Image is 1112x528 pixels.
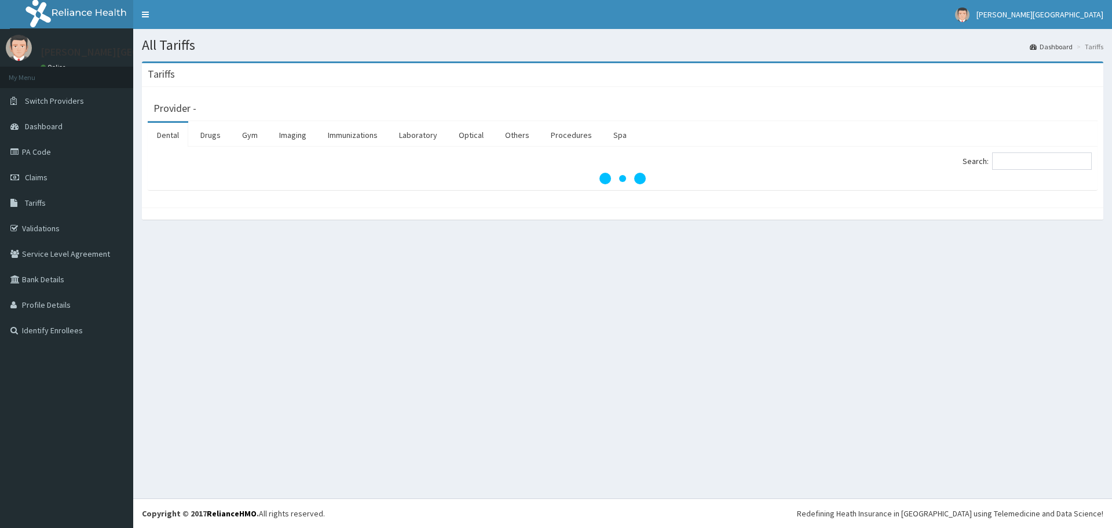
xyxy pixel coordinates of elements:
[1030,42,1073,52] a: Dashboard
[233,123,267,147] a: Gym
[133,498,1112,528] footer: All rights reserved.
[25,121,63,132] span: Dashboard
[6,35,32,61] img: User Image
[153,103,196,114] h3: Provider -
[270,123,316,147] a: Imaging
[542,123,601,147] a: Procedures
[25,172,47,183] span: Claims
[148,69,175,79] h3: Tariffs
[955,8,970,22] img: User Image
[142,508,259,519] strong: Copyright © 2017 .
[992,152,1092,170] input: Search:
[797,508,1103,519] div: Redefining Heath Insurance in [GEOGRAPHIC_DATA] using Telemedicine and Data Science!
[449,123,493,147] a: Optical
[1074,42,1103,52] li: Tariffs
[41,47,212,57] p: [PERSON_NAME][GEOGRAPHIC_DATA]
[963,152,1092,170] label: Search:
[599,155,646,202] svg: audio-loading
[25,96,84,106] span: Switch Providers
[207,508,257,519] a: RelianceHMO
[319,123,387,147] a: Immunizations
[496,123,539,147] a: Others
[148,123,188,147] a: Dental
[976,9,1103,20] span: [PERSON_NAME][GEOGRAPHIC_DATA]
[41,63,68,71] a: Online
[142,38,1103,53] h1: All Tariffs
[390,123,447,147] a: Laboratory
[604,123,636,147] a: Spa
[191,123,230,147] a: Drugs
[25,198,46,208] span: Tariffs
